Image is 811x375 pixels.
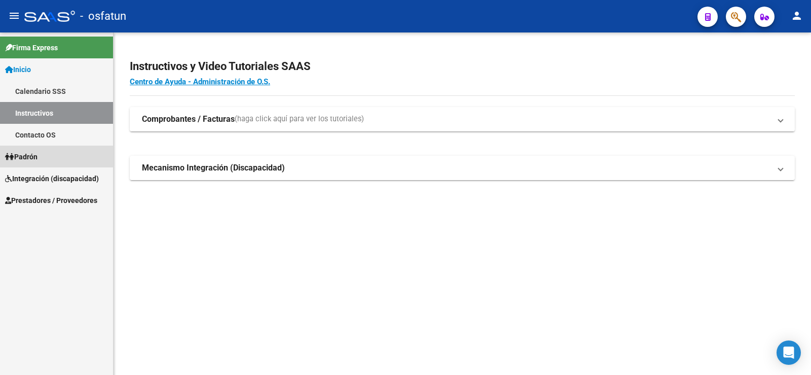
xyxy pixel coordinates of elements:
strong: Mecanismo Integración (Discapacidad) [142,162,285,174]
a: Centro de Ayuda - Administración de O.S. [130,77,270,86]
span: Integración (discapacidad) [5,173,99,184]
span: Inicio [5,64,31,75]
span: (haga click aquí para ver los tutoriales) [235,114,364,125]
mat-icon: person [791,10,803,22]
span: Prestadores / Proveedores [5,195,97,206]
span: - osfatun [80,5,126,27]
span: Padrón [5,151,38,162]
div: Open Intercom Messenger [777,340,801,365]
span: Firma Express [5,42,58,53]
mat-expansion-panel-header: Mecanismo Integración (Discapacidad) [130,156,795,180]
mat-icon: menu [8,10,20,22]
h2: Instructivos y Video Tutoriales SAAS [130,57,795,76]
strong: Comprobantes / Facturas [142,114,235,125]
mat-expansion-panel-header: Comprobantes / Facturas(haga click aquí para ver los tutoriales) [130,107,795,131]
